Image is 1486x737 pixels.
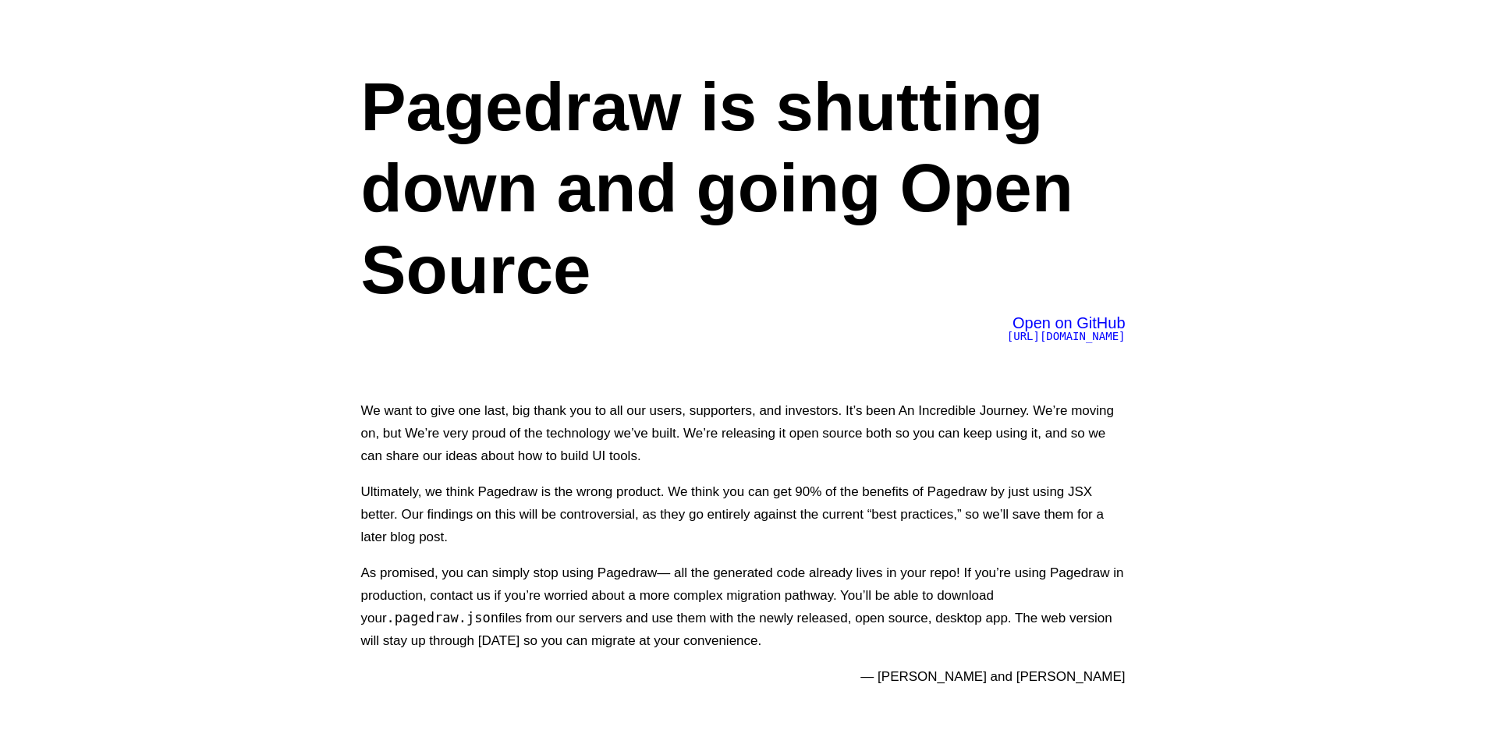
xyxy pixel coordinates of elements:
a: Open on GitHub[URL][DOMAIN_NAME] [1007,317,1126,342]
p: As promised, you can simply stop using Pagedraw— all the generated code already lives in your rep... [361,562,1126,652]
p: We want to give one last, big thank you to all our users, supporters, and investors. It’s been An... [361,399,1126,467]
code: .pagedraw.json [387,610,498,625]
p: Ultimately, we think Pagedraw is the wrong product. We think you can get 90% of the benefits of P... [361,480,1126,548]
p: — [PERSON_NAME] and [PERSON_NAME] [361,665,1126,688]
h1: Pagedraw is shutting down and going Open Source [361,66,1126,310]
span: Open on GitHub [1013,314,1126,331]
span: [URL][DOMAIN_NAME] [1007,330,1126,342]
